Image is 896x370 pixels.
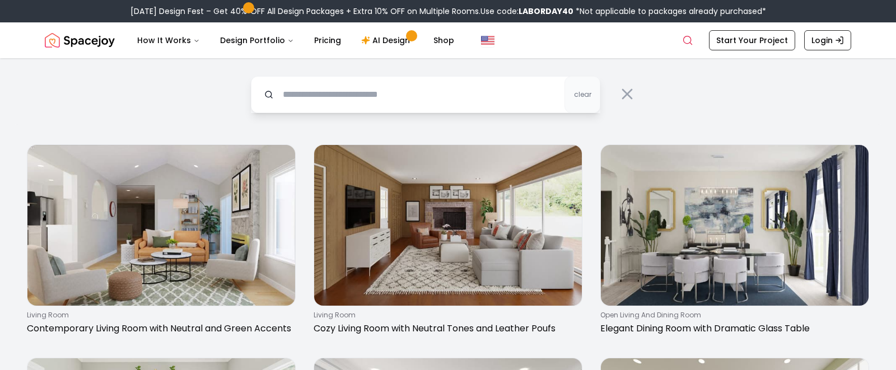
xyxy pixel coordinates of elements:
img: Spacejoy Logo [45,29,115,51]
span: *Not applicable to packages already purchased* [573,6,766,17]
a: Contemporary Living Room with Neutral and Green Accentsliving roomContemporary Living Room with N... [27,144,296,340]
a: Cozy Living Room with Neutral Tones and Leather Poufsliving roomCozy Living Room with Neutral Ton... [314,144,582,340]
p: Cozy Living Room with Neutral Tones and Leather Poufs [314,322,578,335]
p: living room [314,311,578,320]
span: Use code: [480,6,573,17]
b: LABORDAY40 [519,6,573,17]
a: Spacejoy [45,29,115,51]
img: United States [481,34,494,47]
p: Elegant Dining Room with Dramatic Glass Table [600,322,865,335]
button: clear [564,76,600,113]
img: Contemporary Living Room with Neutral and Green Accents [27,145,295,306]
img: Cozy Living Room with Neutral Tones and Leather Poufs [314,145,582,306]
a: Login [804,30,851,50]
p: living room [27,311,291,320]
p: open living and dining room [600,311,865,320]
a: Shop [424,29,463,51]
span: clear [574,90,591,99]
img: Elegant Dining Room with Dramatic Glass Table [601,145,869,306]
a: Start Your Project [709,30,795,50]
nav: Main [128,29,463,51]
a: AI Design [352,29,422,51]
div: [DATE] Design Fest – Get 40% OFF All Design Packages + Extra 10% OFF on Multiple Rooms. [130,6,766,17]
nav: Global [45,22,851,58]
a: Pricing [305,29,350,51]
button: How It Works [128,29,209,51]
a: Elegant Dining Room with Dramatic Glass Tableopen living and dining roomElegant Dining Room with ... [600,144,869,340]
button: Design Portfolio [211,29,303,51]
p: Contemporary Living Room with Neutral and Green Accents [27,322,291,335]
